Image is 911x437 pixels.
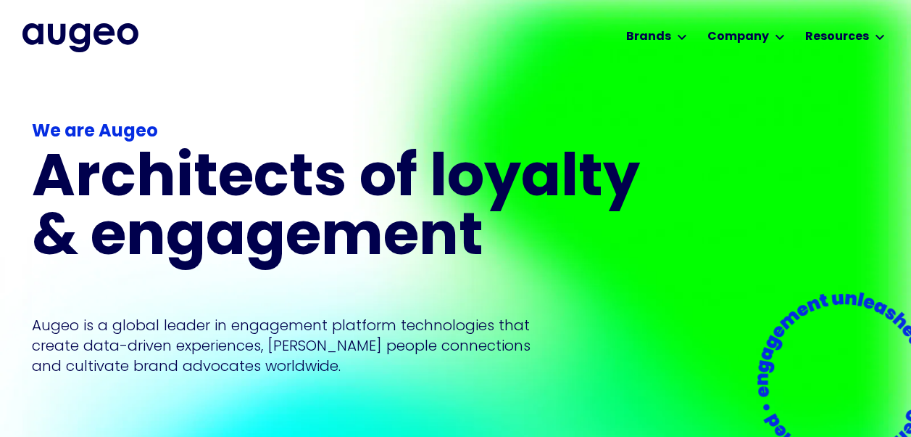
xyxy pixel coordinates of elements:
img: Augeo's full logo in midnight blue. [22,23,138,52]
h1: Architects of loyalty & engagement [32,151,658,269]
p: Augeo is a global leader in engagement platform technologies that create data-driven experiences,... [32,315,531,376]
div: Resources [805,28,869,46]
div: Company [707,28,769,46]
a: home [22,23,138,52]
div: We are Augeo [32,119,658,145]
div: Brands [626,28,671,46]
